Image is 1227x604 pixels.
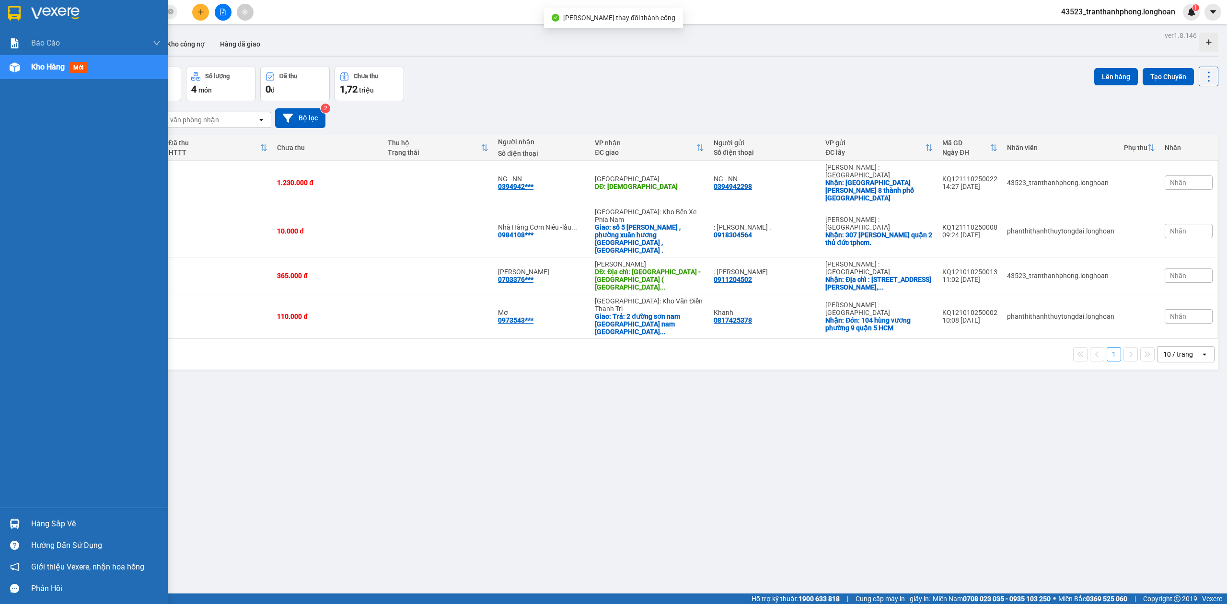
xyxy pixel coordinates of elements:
div: [GEOGRAPHIC_DATA]: Kho Bến Xe Phía Nam [595,208,704,223]
div: Mã GD [942,139,990,147]
div: : NGUYEN BICH LIEN . [714,223,816,231]
th: Toggle SortBy [1119,135,1160,161]
span: plus [197,9,204,15]
button: Lên hàng [1094,68,1138,85]
span: Kho hàng [31,62,65,71]
span: | [1134,593,1136,604]
span: ... [878,283,884,291]
div: Nhận: 380 Nguyễn An Ninh phường 8 thành phố Vũng Tàu [825,179,933,202]
div: 43523_tranthanhphong.longhoan [1007,272,1114,279]
span: ... [571,223,577,231]
span: triệu [359,86,374,94]
span: mới [69,62,87,73]
span: caret-down [1209,8,1217,16]
div: DĐ: hoa thánh [595,183,704,190]
img: warehouse-icon [10,519,20,529]
div: KQ121010250013 [942,268,997,276]
div: [GEOGRAPHIC_DATA]: Kho Văn Điển Thanh Trì [595,297,704,313]
button: Hàng đã giao [212,33,268,56]
div: Tạo kho hàng mới [1199,33,1218,52]
th: Toggle SortBy [821,135,938,161]
div: KQ121110250008 [942,223,997,231]
button: Kho công nợ [159,33,212,56]
div: 0394942298 [714,183,752,190]
div: [GEOGRAPHIC_DATA] [595,175,704,183]
div: Số điện thoại [498,150,585,157]
div: [PERSON_NAME] : [GEOGRAPHIC_DATA] [825,301,933,316]
div: 110.000 đ [277,313,378,320]
div: KQ121110250022 [942,175,997,183]
span: Cung cấp máy in - giấy in: [856,593,930,604]
div: 11:02 [DATE] [942,276,997,283]
div: KQ121010250002 [942,309,997,316]
div: Nhãn [1165,144,1213,151]
div: 365.000 đ [277,272,378,279]
span: Hỗ trợ kỹ thuật: [752,593,840,604]
span: Báo cáo [31,37,60,49]
span: | [847,593,848,604]
strong: 0369 525 060 [1086,595,1127,603]
div: [PERSON_NAME] : [GEOGRAPHIC_DATA] [825,260,933,276]
button: file-add [215,4,232,21]
div: DĐ: Địa chỉ: Trung Lương - Phường Bắc Hồng Lĩnh ( Tx Hồng Lĩnh )- Hà Tĩnh [595,268,704,291]
span: down [153,39,161,47]
div: 0911204502 [714,276,752,283]
div: Nhà Hàng Cơm Niêu -lẩu -nướng Now Dalat [498,223,585,231]
span: ... [660,328,666,336]
sup: 2 [321,104,330,113]
div: 0817425378 [714,316,752,324]
sup: 1 [1192,4,1199,11]
strong: 0708 023 035 - 0935 103 250 [963,595,1051,603]
th: Toggle SortBy [383,135,493,161]
div: [PERSON_NAME] [595,260,704,268]
div: Hướng dẫn sử dụng [31,538,161,553]
img: warehouse-icon [10,62,20,72]
div: 09:24 [DATE] [942,231,997,239]
button: aim [237,4,254,21]
span: copyright [1174,595,1181,602]
span: notification [10,562,19,571]
span: Nhãn [1170,227,1186,235]
div: Đã thu [279,73,297,80]
span: message [10,584,19,593]
div: : Trần Trọng Trường [714,268,816,276]
th: Toggle SortBy [938,135,1002,161]
div: 0918304564 [714,231,752,239]
span: question-circle [10,541,19,550]
div: 10 / trang [1163,349,1193,359]
div: Hàng sắp về [31,517,161,531]
span: 0 [266,83,271,95]
span: Nhãn [1170,272,1186,279]
span: close-circle [168,9,174,14]
span: Nhãn [1170,313,1186,320]
span: ... [660,283,666,291]
div: VP gửi [825,139,925,147]
span: Miền Nam [933,593,1051,604]
span: Miền Bắc [1058,593,1127,604]
span: Nhãn [1170,179,1186,186]
svg: open [1201,350,1208,358]
div: Phụ thu [1124,144,1147,151]
span: [PERSON_NAME] thay đổi thành công [563,14,675,22]
span: 43523_tranthanhphong.longhoan [1053,6,1183,18]
span: đ [271,86,275,94]
div: Phản hồi [31,581,161,596]
button: Số lượng4món [186,67,255,101]
div: ĐC lấy [825,149,925,156]
th: Toggle SortBy [590,135,709,161]
span: aim [242,9,248,15]
div: Khanh [714,309,816,316]
div: 43523_tranthanhphong.longhoan [1007,179,1114,186]
span: 1 [1194,4,1197,11]
div: VP nhận [595,139,696,147]
div: [PERSON_NAME] : [GEOGRAPHIC_DATA] [825,163,933,179]
button: Bộ lọc [275,108,325,128]
button: Chưa thu1,72 triệu [335,67,404,101]
div: ver 1.8.146 [1165,30,1197,41]
div: NG - NN [714,175,816,183]
div: Số lượng [205,73,230,80]
span: 4 [191,83,197,95]
span: Giới thiệu Vexere, nhận hoa hồng [31,561,144,573]
div: Lương Thị Thoả [498,268,585,276]
div: Nhân viên [1007,144,1114,151]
